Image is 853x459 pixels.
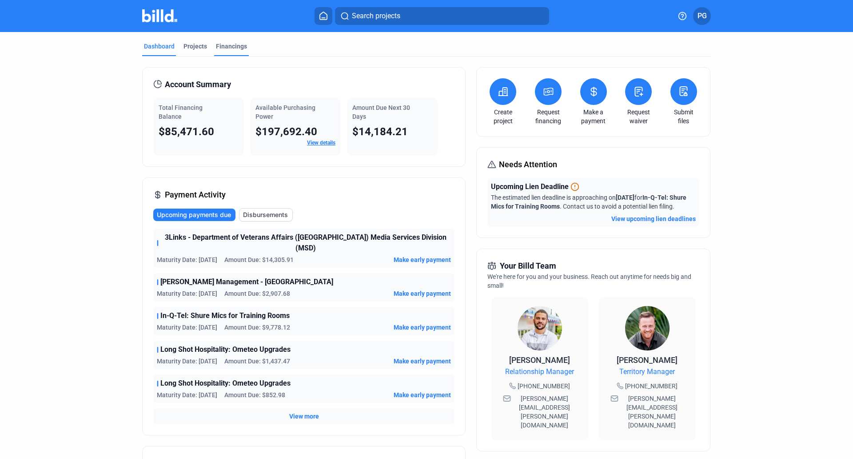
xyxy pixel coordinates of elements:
button: Make early payment [394,391,451,399]
span: Available Purchasing Power [255,104,315,120]
span: PG [698,11,707,21]
button: Search projects [335,7,549,25]
span: [PERSON_NAME] Management - [GEOGRAPHIC_DATA] [160,277,333,287]
button: PG [693,7,711,25]
span: Amount Due Next 30 Days [352,104,410,120]
a: Submit files [668,108,699,125]
span: Maturity Date: [DATE] [157,289,217,298]
button: Upcoming payments due [153,209,235,221]
span: Total Financing Balance [159,104,203,120]
button: Make early payment [394,289,451,298]
span: Long Shot Hospitality: Ometeo Upgrades [160,344,291,355]
button: Make early payment [394,323,451,332]
span: [PERSON_NAME][EMAIL_ADDRESS][PERSON_NAME][DOMAIN_NAME] [620,394,684,430]
button: Make early payment [394,357,451,366]
span: Upcoming payments due [157,210,231,219]
span: $14,184.21 [352,125,408,138]
span: Maturity Date: [DATE] [157,391,217,399]
img: Territory Manager [625,306,670,350]
span: Maturity Date: [DATE] [157,255,217,264]
span: Your Billd Team [500,260,556,272]
div: Financings [216,42,247,51]
span: [PERSON_NAME] [509,355,570,365]
span: Long Shot Hospitality: Ometeo Upgrades [160,378,291,389]
span: [PERSON_NAME] [617,355,678,365]
a: Request waiver [623,108,654,125]
span: Amount Due: $2,907.68 [224,289,290,298]
button: View upcoming lien deadlines [611,214,696,223]
span: $85,471.60 [159,125,214,138]
span: [PHONE_NUMBER] [625,382,678,391]
button: Make early payment [394,255,451,264]
div: Dashboard [144,42,175,51]
div: Projects [183,42,207,51]
span: We're here for you and your business. Reach out anytime for needs big and small! [487,273,691,289]
span: Relationship Manager [505,366,574,377]
a: Make a payment [578,108,609,125]
a: Create project [487,108,518,125]
span: Needs Attention [499,158,557,171]
button: Disbursements [239,208,293,221]
button: View more [289,412,319,421]
span: In-Q-Tel: Shure Mics for Training Rooms [160,310,290,321]
span: Upcoming Lien Deadline [491,181,569,192]
span: Maturity Date: [DATE] [157,357,217,366]
span: 3Links - Department of Veterans Affairs ([GEOGRAPHIC_DATA]) Media Services Division (MSD) [160,232,451,254]
img: Relationship Manager [518,306,562,350]
span: Territory Manager [619,366,675,377]
span: [PERSON_NAME][EMAIL_ADDRESS][PERSON_NAME][DOMAIN_NAME] [513,394,577,430]
img: Billd Company Logo [142,9,177,22]
span: Maturity Date: [DATE] [157,323,217,332]
span: Amount Due: $9,778.12 [224,323,290,332]
span: The estimated lien deadline is approaching on for . Contact us to avoid a potential lien filing. [491,194,686,210]
span: Amount Due: $1,437.47 [224,357,290,366]
span: Amount Due: $14,305.91 [224,255,294,264]
span: [PHONE_NUMBER] [518,382,570,391]
span: $197,692.40 [255,125,317,138]
a: Request financing [533,108,564,125]
span: Search projects [352,11,400,21]
span: Payment Activity [165,189,226,201]
span: Account Summary [165,78,231,91]
span: Amount Due: $852.98 [224,391,285,399]
span: [DATE] [616,194,634,201]
span: Disbursements [243,210,288,219]
a: View details [307,140,335,146]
